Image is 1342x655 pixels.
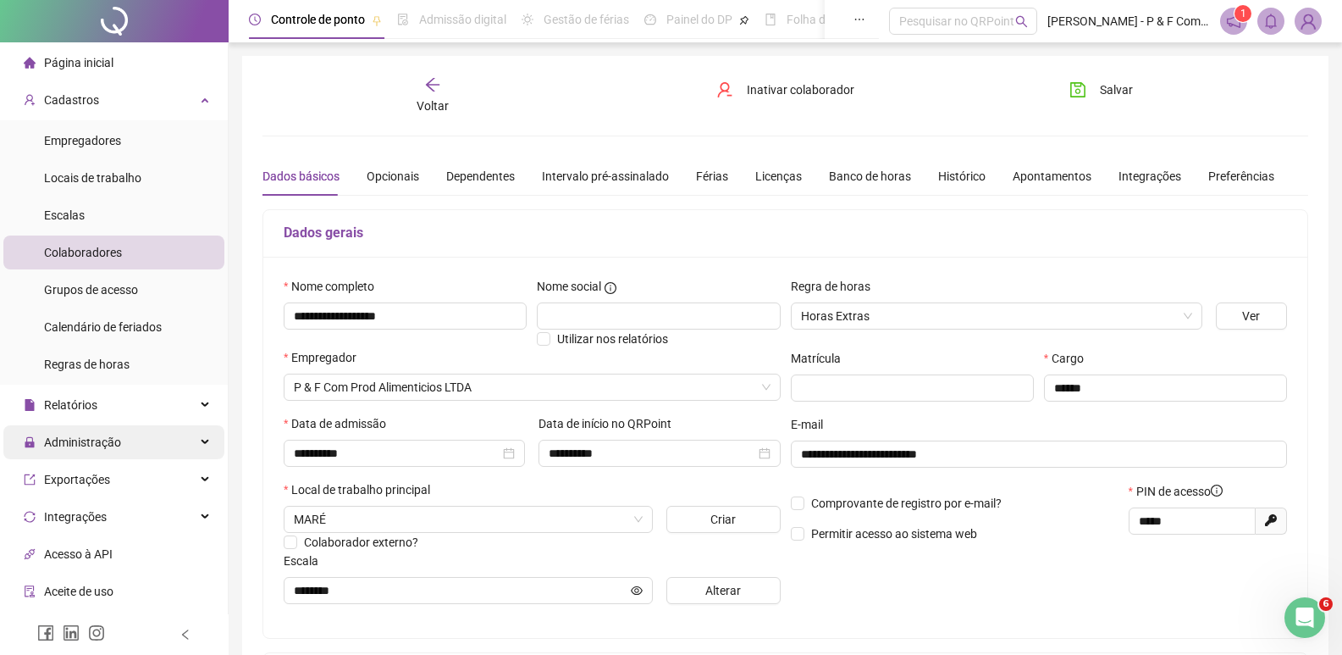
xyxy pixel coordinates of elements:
[24,586,36,597] span: audit
[1240,8,1246,19] span: 1
[1226,14,1241,29] span: notification
[1216,303,1287,330] button: Ver
[294,375,770,400] span: P & F Com Prod Alimenticios LTDA
[829,167,911,186] div: Banco de horas
[44,585,113,598] span: Aceite de uso
[24,57,36,69] span: home
[24,511,36,523] span: sync
[284,414,397,433] label: Data de admissão
[1208,167,1274,186] div: Preferências
[284,223,1287,243] h5: Dados gerais
[1295,8,1321,34] img: 82195
[424,76,441,93] span: arrow-left
[787,13,895,26] span: Folha de pagamento
[542,167,669,186] div: Intervalo pré-assinalado
[1057,76,1146,103] button: Salvar
[44,473,110,486] span: Exportações
[24,94,36,106] span: user-add
[24,399,36,411] span: file
[63,624,80,641] span: linkedin
[24,474,36,486] span: export
[765,14,776,25] span: book
[1013,167,1091,186] div: Apontamentos
[1069,81,1086,98] span: save
[44,134,121,147] span: Empregadores
[262,167,340,186] div: Dados básicos
[44,93,99,107] span: Cadastros
[538,414,682,433] label: Data de início no QRPoint
[522,14,533,25] span: sun
[716,81,733,98] span: user-delete
[1284,597,1325,638] iframe: Intercom live chat
[791,349,852,368] label: Matrícula
[605,282,616,294] span: info-circle
[44,398,97,412] span: Relatórios
[710,510,736,529] span: Criar
[37,624,54,641] span: facebook
[284,348,367,367] label: Empregador
[705,581,741,600] span: Alterar
[537,277,601,296] span: Nome social
[367,167,419,186] div: Opcionais
[644,14,656,25] span: dashboard
[739,15,749,25] span: pushpin
[284,552,329,570] label: Escala
[791,277,881,296] label: Regra de horas
[747,80,854,99] span: Inativar colaborador
[811,527,977,541] span: Permitir acesso ao sistema web
[696,167,728,186] div: Férias
[1047,12,1210,31] span: [PERSON_NAME] - P & F Com Prod Alimenticios LTDA
[666,13,732,26] span: Painel do DP
[446,167,515,186] div: Dependentes
[44,547,113,561] span: Acesso à API
[557,332,668,346] span: Utilizar nos relatórios
[1100,80,1133,99] span: Salvar
[397,14,409,25] span: file-done
[271,13,365,26] span: Controle de ponto
[1118,167,1181,186] div: Integrações
[811,497,1002,510] span: Comprovante de registro por e-mail?
[44,246,122,259] span: Colaboradores
[88,624,105,641] span: instagram
[1234,5,1251,22] sup: 1
[755,167,802,186] div: Licenças
[44,283,138,297] span: Grupos de acesso
[24,548,36,560] span: api
[24,436,36,448] span: lock
[179,629,191,641] span: left
[44,436,121,449] span: Administração
[44,320,162,334] span: Calendário de feriados
[304,536,418,549] span: Colaborador externo?
[44,358,130,371] span: Regras de horas
[544,13,629,26] span: Gestão de férias
[1319,597,1333,611] span: 6
[284,277,385,296] label: Nome completo
[284,480,441,499] label: Local de trabalho principal
[1136,482,1223,501] span: PIN de acesso
[44,510,107,524] span: Integrações
[853,14,865,25] span: ellipsis
[1242,307,1260,325] span: Ver
[666,506,781,533] button: Criar
[372,15,382,25] span: pushpin
[294,507,643,532] span: PRAÇA DO COVA, 4, ARRAIAL DO CABO
[801,303,1192,329] span: Horas Extras
[791,415,834,434] label: E-mail
[1263,14,1278,29] span: bell
[417,99,449,113] span: Voltar
[44,208,85,222] span: Escalas
[631,585,643,597] span: eye
[249,14,261,25] span: clock-circle
[704,76,867,103] button: Inativar colaborador
[419,13,506,26] span: Admissão digital
[44,171,141,185] span: Locais de trabalho
[1015,15,1028,28] span: search
[1044,349,1095,368] label: Cargo
[44,56,113,69] span: Página inicial
[938,167,986,186] div: Histórico
[666,577,781,604] button: Alterar
[1211,485,1223,497] span: info-circle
